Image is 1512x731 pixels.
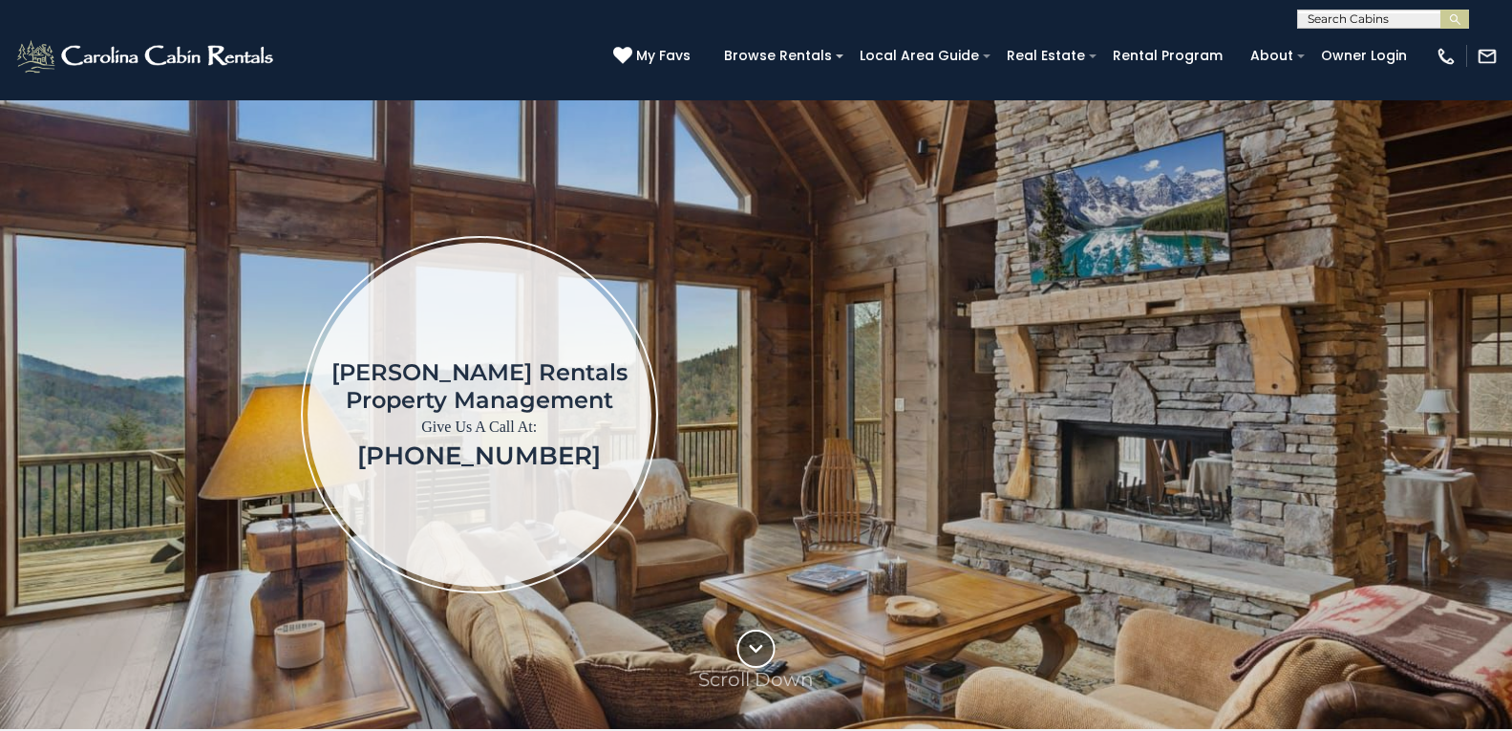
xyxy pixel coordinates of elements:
[698,668,814,691] p: Scroll Down
[331,414,628,441] p: Give Us A Call At:
[1436,46,1457,67] img: phone-regular-white.png
[636,46,691,66] span: My Favs
[1241,41,1303,71] a: About
[714,41,841,71] a: Browse Rentals
[997,41,1095,71] a: Real Estate
[14,37,279,75] img: White-1-2.png
[1477,46,1498,67] img: mail-regular-white.png
[930,157,1484,672] iframe: New Contact Form
[613,46,695,67] a: My Favs
[357,441,601,471] a: [PHONE_NUMBER]
[331,358,628,414] h1: [PERSON_NAME] Rentals Property Management
[1103,41,1232,71] a: Rental Program
[850,41,989,71] a: Local Area Guide
[1311,41,1416,71] a: Owner Login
